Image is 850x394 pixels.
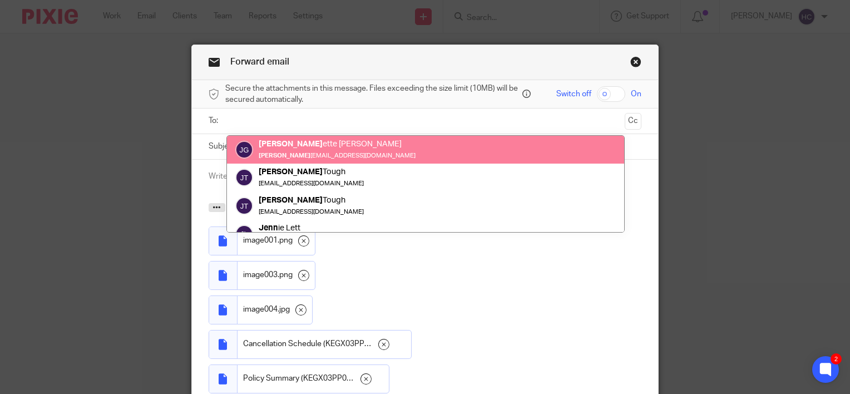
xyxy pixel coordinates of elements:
[235,141,253,159] img: svg%3E
[259,140,323,148] em: [PERSON_NAME]
[243,269,293,280] span: image003.png
[259,224,278,232] em: Jenn
[556,88,591,100] span: Switch off
[225,83,520,106] span: Secure the attachments in this message. Files exceeding the size limit (10MB) will be secured aut...
[259,195,364,206] div: Tough
[235,225,253,243] img: svg%3E
[259,168,323,176] em: [PERSON_NAME]
[235,197,253,215] img: svg%3E
[259,152,310,159] em: [PERSON_NAME]
[259,209,364,215] small: [EMAIL_ADDRESS][DOMAIN_NAME]
[259,196,323,204] em: [PERSON_NAME]
[625,113,641,130] button: Cc
[259,181,364,187] small: [EMAIL_ADDRESS][DOMAIN_NAME]
[259,223,377,234] div: ie Lett
[259,152,416,159] small: [EMAIL_ADDRESS][DOMAIN_NAME]
[243,338,373,349] span: Cancellation Schedule (KEGX03PP01).pdf
[259,167,364,178] div: Tough
[209,141,238,152] label: Subject:
[209,115,221,126] label: To:
[230,57,289,66] span: Forward email
[235,169,253,187] img: svg%3E
[259,139,416,150] div: ette [PERSON_NAME]
[243,235,293,246] span: image001.png
[243,304,290,315] span: image004.jpg
[831,353,842,365] div: 2
[631,88,641,100] span: On
[243,373,355,384] span: Policy Summary (KEGX03PP01).pdf
[630,56,641,71] a: Close this dialog window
